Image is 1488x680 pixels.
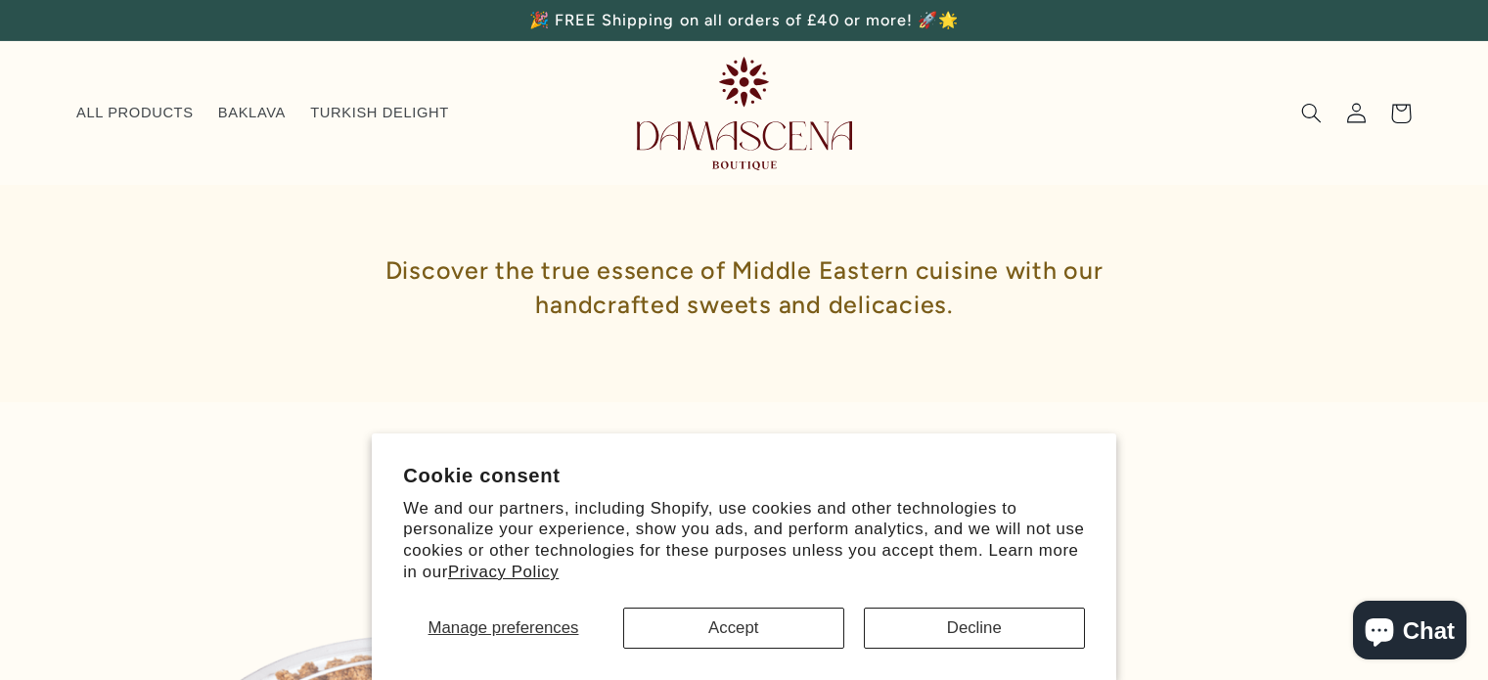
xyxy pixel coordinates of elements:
span: ALL PRODUCTS [76,104,194,122]
span: BAKLAVA [218,104,286,122]
span: 🎉 FREE Shipping on all orders of £40 or more! 🚀🌟 [529,11,959,29]
button: Manage preferences [403,608,604,649]
h1: Discover the true essence of Middle Eastern cuisine with our handcrafted sweets and delicacies. [314,224,1175,351]
a: BAKLAVA [205,92,297,135]
img: Damascena Boutique [637,57,852,169]
button: Decline [864,608,1085,649]
p: We and our partners, including Shopify, use cookies and other technologies to personalize your ex... [403,498,1085,583]
summary: Search [1288,91,1333,136]
span: Manage preferences [428,618,579,637]
a: TURKISH DELIGHT [298,92,462,135]
inbox-online-store-chat: Shopify online store chat [1347,601,1472,664]
span: TURKISH DELIGHT [310,104,449,122]
a: Privacy Policy [448,563,559,581]
a: ALL PRODUCTS [64,92,205,135]
button: Accept [623,608,844,649]
a: Damascena Boutique [629,49,860,177]
h2: Cookie consent [403,465,1085,487]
